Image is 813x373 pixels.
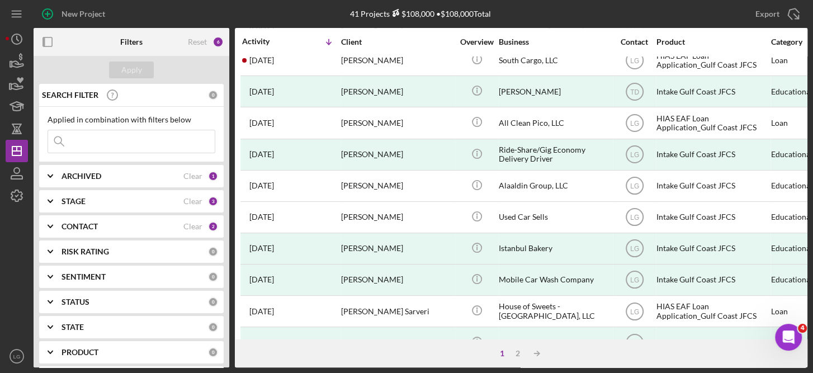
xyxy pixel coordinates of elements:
[456,37,498,46] div: Overview
[494,349,510,358] div: 1
[208,347,218,357] div: 0
[656,37,768,46] div: Product
[341,202,453,232] div: [PERSON_NAME]
[208,272,218,282] div: 0
[249,56,274,65] time: 2025-08-17 23:05
[499,265,611,295] div: Mobile Car Wash Company
[109,62,154,78] button: Apply
[62,3,105,25] div: New Project
[62,298,89,306] b: STATUS
[630,88,639,96] text: TD
[613,37,655,46] div: Contact
[341,77,453,106] div: [PERSON_NAME]
[208,247,218,257] div: 0
[656,265,768,295] div: Intake Gulf Coast JFCS
[630,151,639,159] text: LG
[341,296,453,326] div: [PERSON_NAME] Sarveri
[13,353,21,360] text: LG
[798,324,807,333] span: 4
[656,296,768,326] div: HIAS EAF Loan Application_Gulf Coast JFCS
[249,307,274,316] time: 2025-07-31 03:44
[62,197,86,206] b: STAGE
[499,37,611,46] div: Business
[212,36,224,48] div: 6
[62,323,84,332] b: STATE
[499,202,611,232] div: Used Car Sells
[656,328,768,357] div: Intake Gulf Coast JFCS
[630,245,639,253] text: LG
[121,62,142,78] div: Apply
[208,196,218,206] div: 3
[499,45,611,75] div: South Cargo, LLC
[48,115,215,124] div: Applied in combination with filters below
[630,308,639,315] text: LG
[341,45,453,75] div: [PERSON_NAME]
[208,297,218,307] div: 0
[656,77,768,106] div: Intake Gulf Coast JFCS
[249,338,274,347] time: 2025-07-26 04:22
[62,222,98,231] b: CONTACT
[350,9,491,18] div: 41 Projects • $108,000 Total
[341,140,453,169] div: [PERSON_NAME]
[188,37,207,46] div: Reset
[62,272,106,281] b: SENTIMENT
[499,234,611,263] div: Istanbul Bakery
[249,181,274,190] time: 2025-08-08 21:17
[249,244,274,253] time: 2025-08-08 00:10
[499,296,611,326] div: House of Sweets - [GEOGRAPHIC_DATA], LLC
[341,171,453,201] div: [PERSON_NAME]
[183,172,202,181] div: Clear
[656,202,768,232] div: Intake Gulf Coast JFCS
[656,108,768,138] div: HIAS EAF Loan Application_Gulf Coast JFCS
[249,150,274,159] time: 2025-08-11 13:04
[656,140,768,169] div: Intake Gulf Coast JFCS
[42,91,98,100] b: SEARCH FILTER
[656,171,768,201] div: Intake Gulf Coast JFCS
[62,247,109,256] b: RISK RATING
[775,324,802,351] iframe: Intercom live chat
[656,234,768,263] div: Intake Gulf Coast JFCS
[630,214,639,221] text: LG
[499,140,611,169] div: Ride-Share/Gig Economy Delivery Driver
[341,37,453,46] div: Client
[341,265,453,295] div: [PERSON_NAME]
[341,328,453,357] div: Windrely [PERSON_NAME]
[755,3,779,25] div: Export
[208,221,218,232] div: 2
[242,37,291,46] div: Activity
[249,87,274,96] time: 2025-08-15 23:38
[341,234,453,263] div: [PERSON_NAME]
[208,90,218,100] div: 0
[34,3,116,25] button: New Project
[630,120,639,128] text: LG
[62,348,98,357] b: PRODUCT
[510,349,526,358] div: 2
[62,172,101,181] b: ARCHIVED
[249,275,274,284] time: 2025-08-06 20:09
[120,37,143,46] b: Filters
[208,171,218,181] div: 1
[208,322,218,332] div: 0
[630,182,639,190] text: LG
[499,77,611,106] div: [PERSON_NAME]
[499,171,611,201] div: Alaaldin Group, LLC
[390,9,434,18] div: $108,000
[630,339,639,347] text: LG
[499,108,611,138] div: All Clean Pico, LLC
[630,56,639,64] text: LG
[341,108,453,138] div: [PERSON_NAME]
[183,222,202,231] div: Clear
[183,197,202,206] div: Clear
[6,345,28,367] button: LG
[499,328,611,357] div: All Clean Pico, LLC
[656,45,768,75] div: HIAS EAF Loan Application_Gulf Coast JFCS
[630,276,639,284] text: LG
[249,213,274,221] time: 2025-08-08 20:15
[744,3,807,25] button: Export
[249,119,274,128] time: 2025-08-14 17:53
